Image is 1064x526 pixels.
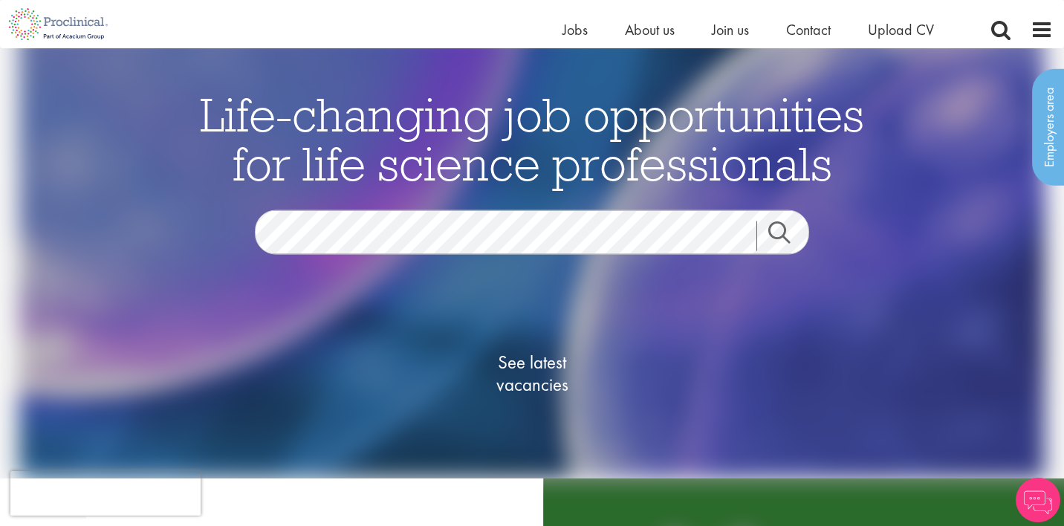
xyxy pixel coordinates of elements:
[19,27,1045,478] img: candidate home
[1016,478,1060,522] img: Chatbot
[458,351,606,396] span: See latest vacancies
[562,20,588,39] a: Jobs
[625,20,675,39] a: About us
[756,221,820,251] a: Job search submit button
[786,20,831,39] a: Contact
[868,20,934,39] a: Upload CV
[712,20,749,39] a: Join us
[10,471,201,516] iframe: reCAPTCHA
[200,85,864,193] span: Life-changing job opportunities for life science professionals
[458,292,606,455] a: See latestvacancies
